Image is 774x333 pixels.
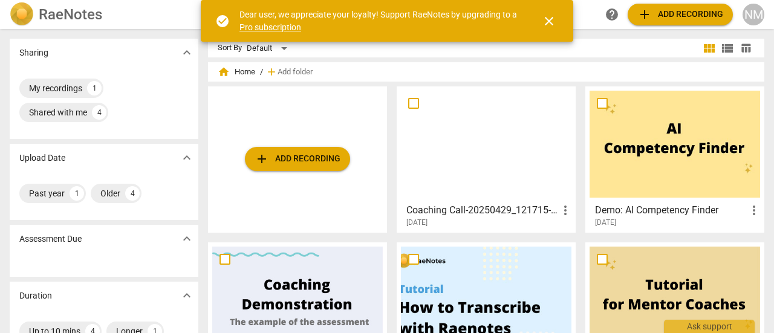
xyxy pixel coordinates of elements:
[178,149,196,167] button: Show more
[595,218,616,228] span: [DATE]
[180,231,194,246] span: expand_more
[178,44,196,62] button: Show more
[743,4,764,25] button: NM
[740,42,752,54] span: table_chart
[720,41,735,56] span: view_list
[218,66,230,78] span: home
[29,82,82,94] div: My recordings
[29,106,87,118] div: Shared with me
[218,44,242,53] div: Sort By
[19,152,65,164] p: Upload Date
[125,186,140,201] div: 4
[180,45,194,60] span: expand_more
[10,2,34,27] img: Logo
[245,147,350,171] button: Upload
[239,8,520,33] div: Dear user, we appreciate your loyalty! Support RaeNotes by upgrading to a
[700,39,718,57] button: Tile view
[590,91,760,227] a: Demo: AI Competency Finder[DATE]
[605,7,619,22] span: help
[87,81,102,95] div: 1
[29,187,65,199] div: Past year
[215,14,230,28] span: check_circle
[19,289,52,302] p: Duration
[180,150,194,165] span: expand_more
[260,68,263,77] span: /
[401,91,571,227] a: Coaching Call-20250429_121715-Meeting Recording[DATE]
[265,66,278,78] span: add
[664,320,755,333] div: Ask support
[406,218,428,228] span: [DATE]
[637,7,652,22] span: add
[239,22,301,32] a: Pro subscription
[218,66,255,78] span: Home
[595,203,747,218] h3: Demo: AI Competency Finder
[737,39,755,57] button: Table view
[70,186,84,201] div: 1
[180,288,194,303] span: expand_more
[255,152,340,166] span: Add recording
[718,39,737,57] button: List view
[255,152,269,166] span: add
[278,68,313,77] span: Add folder
[39,6,102,23] h2: RaeNotes
[702,41,717,56] span: view_module
[247,39,291,58] div: Default
[100,187,120,199] div: Older
[178,230,196,248] button: Show more
[601,4,623,25] a: Help
[558,203,573,218] span: more_vert
[747,203,761,218] span: more_vert
[10,2,196,27] a: LogoRaeNotes
[92,105,106,120] div: 4
[19,233,82,245] p: Assessment Due
[637,7,723,22] span: Add recording
[178,286,196,305] button: Show more
[406,203,558,218] h3: Coaching Call-20250429_121715-Meeting Recording
[535,7,564,36] button: Close
[19,47,48,59] p: Sharing
[542,14,556,28] span: close
[628,4,733,25] button: Upload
